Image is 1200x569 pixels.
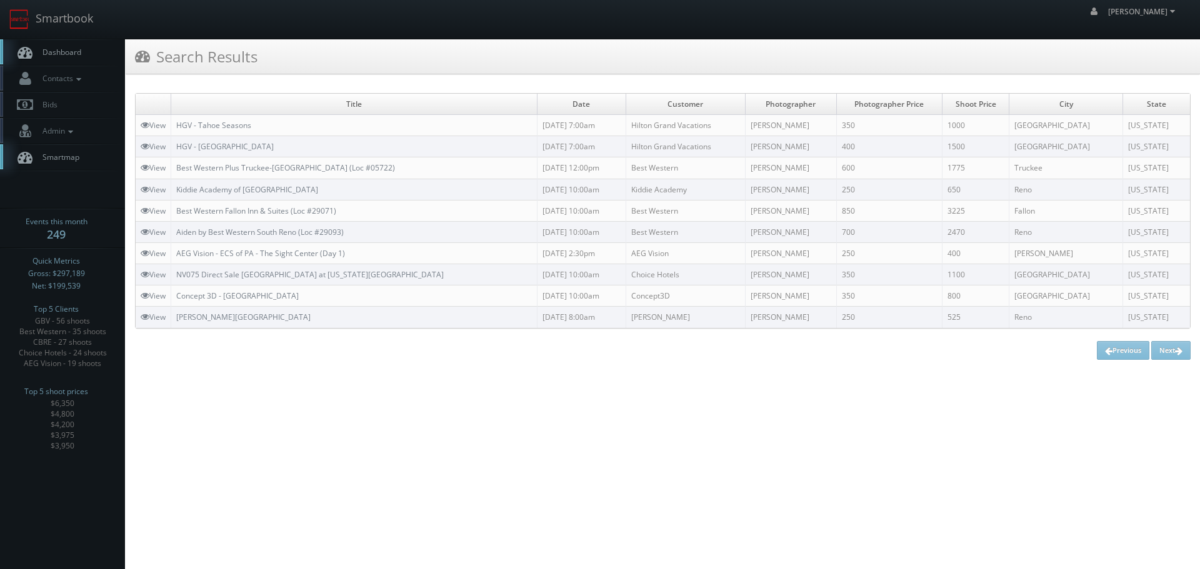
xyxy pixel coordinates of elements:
td: [US_STATE] [1123,307,1190,328]
td: 2470 [942,221,1009,242]
a: View [141,248,166,259]
td: [GEOGRAPHIC_DATA] [1009,264,1123,285]
td: Kiddie Academy [626,179,746,200]
td: [US_STATE] [1123,200,1190,221]
a: Best Western Fallon Inn & Suites (Loc #29071) [176,205,336,216]
a: View [141,120,166,131]
a: View [141,205,166,216]
span: Dashboard [36,47,81,57]
td: [DATE] 12:00pm [537,157,626,179]
td: 1100 [942,264,1009,285]
td: 850 [837,200,942,221]
a: Concept 3D - [GEOGRAPHIC_DATA] [176,290,299,301]
td: [PERSON_NAME] [745,136,836,157]
span: [PERSON_NAME] [1108,6,1179,17]
span: Net: $199,539 [32,280,81,292]
td: [PERSON_NAME] [745,115,836,136]
td: Reno [1009,307,1123,328]
a: View [141,141,166,152]
td: 250 [837,179,942,200]
td: 650 [942,179,1009,200]
td: [GEOGRAPHIC_DATA] [1009,136,1123,157]
td: [US_STATE] [1123,221,1190,242]
td: Best Western [626,157,746,179]
td: [GEOGRAPHIC_DATA] [1009,115,1123,136]
td: [DATE] 10:00am [537,285,626,307]
a: View [141,184,166,195]
a: View [141,227,166,237]
td: 250 [837,307,942,328]
a: View [141,290,166,301]
img: smartbook-logo.png [9,9,29,29]
td: [US_STATE] [1123,264,1190,285]
td: [DATE] 7:00am [537,136,626,157]
td: Photographer Price [837,94,942,115]
span: Smartmap [36,152,79,162]
td: Hilton Grand Vacations [626,115,746,136]
span: Top 5 shoot prices [24,385,88,398]
td: 250 [837,242,942,264]
td: Best Western [626,200,746,221]
a: NV075 Direct Sale [GEOGRAPHIC_DATA] at [US_STATE][GEOGRAPHIC_DATA] [176,269,444,280]
td: AEG Vision [626,242,746,264]
a: [PERSON_NAME][GEOGRAPHIC_DATA] [176,312,311,322]
td: Reno [1009,221,1123,242]
span: Top 5 Clients [34,303,79,315]
td: Shoot Price [942,94,1009,115]
td: [PERSON_NAME] [626,307,746,328]
td: 3225 [942,200,1009,221]
td: [US_STATE] [1123,242,1190,264]
td: Truckee [1009,157,1123,179]
h3: Search Results [135,46,257,67]
td: [US_STATE] [1123,179,1190,200]
span: Admin [36,126,76,136]
td: Fallon [1009,200,1123,221]
td: 1775 [942,157,1009,179]
span: Bids [36,99,57,110]
td: Title [171,94,537,115]
span: Events this month [26,215,87,228]
td: [DATE] 7:00am [537,115,626,136]
td: [PERSON_NAME] [745,285,836,307]
td: [DATE] 10:00am [537,200,626,221]
td: 600 [837,157,942,179]
a: View [141,269,166,280]
td: [DATE] 2:30pm [537,242,626,264]
td: [PERSON_NAME] [745,200,836,221]
td: [DATE] 10:00am [537,179,626,200]
td: Date [537,94,626,115]
span: Gross: $297,189 [28,267,85,280]
a: HGV - [GEOGRAPHIC_DATA] [176,141,274,152]
a: View [141,162,166,173]
td: [DATE] 8:00am [537,307,626,328]
td: Choice Hotels [626,264,746,285]
span: Quick Metrics [32,255,80,267]
td: 400 [942,242,1009,264]
td: [PERSON_NAME] [745,307,836,328]
td: Customer [626,94,746,115]
td: [PERSON_NAME] [745,242,836,264]
strong: 249 [47,227,66,242]
td: Best Western [626,221,746,242]
td: 350 [837,285,942,307]
td: [US_STATE] [1123,285,1190,307]
td: 1500 [942,136,1009,157]
td: [GEOGRAPHIC_DATA] [1009,285,1123,307]
a: AEG Vision - ECS of PA - The Sight Center (Day 1) [176,248,345,259]
td: City [1009,94,1123,115]
a: Aiden by Best Western South Reno (Loc #29093) [176,227,344,237]
td: 350 [837,115,942,136]
td: [PERSON_NAME] [1009,242,1123,264]
span: Contacts [36,73,84,84]
td: [PERSON_NAME] [745,179,836,200]
td: [US_STATE] [1123,115,1190,136]
td: [DATE] 10:00am [537,264,626,285]
td: Hilton Grand Vacations [626,136,746,157]
td: [PERSON_NAME] [745,221,836,242]
td: 700 [837,221,942,242]
td: 1000 [942,115,1009,136]
td: [US_STATE] [1123,157,1190,179]
td: [PERSON_NAME] [745,264,836,285]
td: [US_STATE] [1123,136,1190,157]
td: Photographer [745,94,836,115]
